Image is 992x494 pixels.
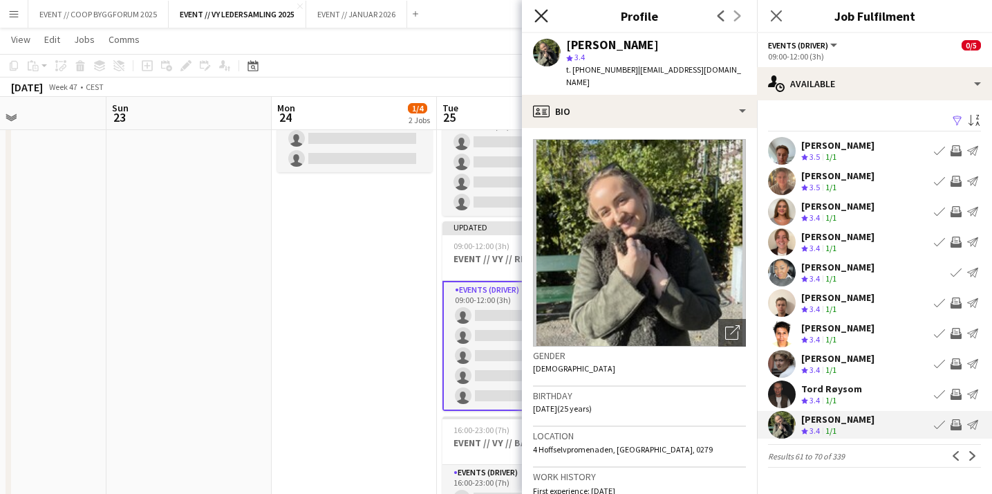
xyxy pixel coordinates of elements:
[409,115,430,125] div: 2 Jobs
[442,221,597,232] div: Updated
[74,33,95,46] span: Jobs
[809,365,820,375] span: 3.4
[533,430,746,442] h3: Location
[533,363,615,374] span: [DEMOGRAPHIC_DATA]
[801,383,862,395] div: Tord Røysom
[718,319,746,347] div: Open photos pop-in
[801,261,874,273] div: [PERSON_NAME]
[768,51,981,62] div: 09:00-12:00 (3h)
[566,64,638,75] span: t. [PHONE_NUMBER]
[522,95,757,128] div: Bio
[809,243,820,253] span: 3.4
[39,30,66,48] a: Edit
[825,365,836,375] app-skills-label: 1/1
[453,425,509,435] span: 16:00-23:00 (7h)
[277,102,295,114] span: Mon
[801,322,874,334] div: [PERSON_NAME]
[574,52,585,62] span: 3.4
[440,109,458,125] span: 25
[275,109,295,125] span: 24
[44,33,60,46] span: Edit
[277,105,432,172] app-card-role: Events (Driver)1I3A0/214:00-20:00 (6h)
[825,273,836,284] app-skills-label: 1/1
[825,334,836,345] app-skills-label: 1/1
[801,291,874,304] div: [PERSON_NAME]
[757,7,992,25] h3: Job Fulfilment
[566,64,741,87] span: | [EMAIL_ADDRESS][DOMAIN_NAME]
[533,390,746,402] h3: Birthday
[825,152,836,162] app-skills-label: 1/1
[169,1,306,28] button: EVENT // VY LEDERSAMLING 2025
[110,109,129,125] span: 23
[566,39,659,51] div: [PERSON_NAME]
[825,304,836,314] app-skills-label: 1/1
[533,470,746,483] h3: Work history
[809,395,820,405] span: 3.4
[768,451,845,461] span: Results 61 to 70 of 339
[768,40,839,51] button: Events (Driver)
[442,102,458,114] span: Tue
[6,30,36,48] a: View
[809,212,820,223] span: 3.4
[442,437,597,449] h3: EVENT // VY // BACKSTAGE
[809,152,820,162] span: 3.5
[109,33,140,46] span: Comms
[825,212,836,223] app-skills-label: 1/1
[801,230,874,243] div: [PERSON_NAME]
[757,67,992,100] div: Available
[408,103,427,113] span: 1/4
[533,139,746,347] img: Crew avatar or photo
[801,170,874,182] div: [PERSON_NAME]
[46,82,80,92] span: Week 47
[11,33,30,46] span: View
[442,253,597,265] h3: EVENT // VY // REGISTRERING
[103,30,145,48] a: Comms
[533,403,592,414] span: [DATE] (25 years)
[453,241,509,251] span: 09:00-12:00 (3h)
[28,1,169,28] button: EVENT // COOP BYGGFORUM 2025
[809,334,820,345] span: 3.4
[809,304,820,314] span: 3.4
[825,243,836,253] app-skills-label: 1/1
[11,80,43,94] div: [DATE]
[962,40,981,51] span: 0/5
[522,7,757,25] h3: Profile
[442,109,597,216] app-card-role: Events (Driver)1I0/409:00-12:00 (3h)
[306,1,407,28] button: EVENT // JANUAR 2026
[809,426,820,436] span: 3.4
[68,30,100,48] a: Jobs
[825,182,836,192] app-skills-label: 1/1
[533,349,746,362] h3: Gender
[533,444,713,455] span: 4 Hoffselvpromenaden, [GEOGRAPHIC_DATA], 0279
[442,281,597,411] app-card-role: Events (Driver)2I1A0/509:00-12:00 (3h)
[768,40,828,51] span: Events (Driver)
[809,182,820,192] span: 3.5
[801,413,874,426] div: [PERSON_NAME]
[442,221,597,411] app-job-card: Updated09:00-12:00 (3h)0/5EVENT // VY // REGISTRERING1 RoleEvents (Driver)2I1A0/509:00-12:00 (3h)
[86,82,104,92] div: CEST
[801,139,874,152] div: [PERSON_NAME]
[825,426,836,436] app-skills-label: 1/1
[825,395,836,405] app-skills-label: 1/1
[809,273,820,284] span: 3.4
[801,200,874,212] div: [PERSON_NAME]
[801,352,874,365] div: [PERSON_NAME]
[112,102,129,114] span: Sun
